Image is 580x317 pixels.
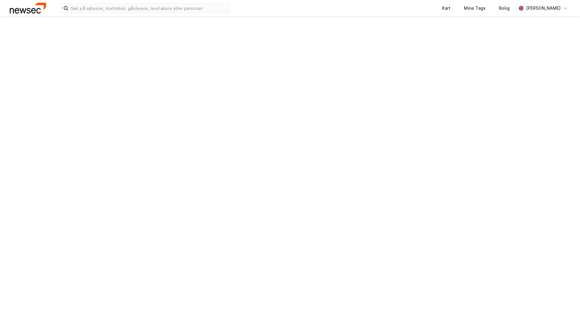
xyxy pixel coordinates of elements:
[464,5,486,12] div: Mine Tags
[526,5,561,12] div: [PERSON_NAME]
[10,3,46,13] img: newsec-logo.f6e21ccffca1b3a03d2d.png
[68,4,230,13] input: Søk på adresse, matrikkel, gårdeiere, leietakere eller personer
[550,288,580,317] iframe: Chat Widget
[499,5,510,12] div: Bolig
[442,5,450,12] div: Kart
[550,288,580,317] div: Kontrollprogram for chat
